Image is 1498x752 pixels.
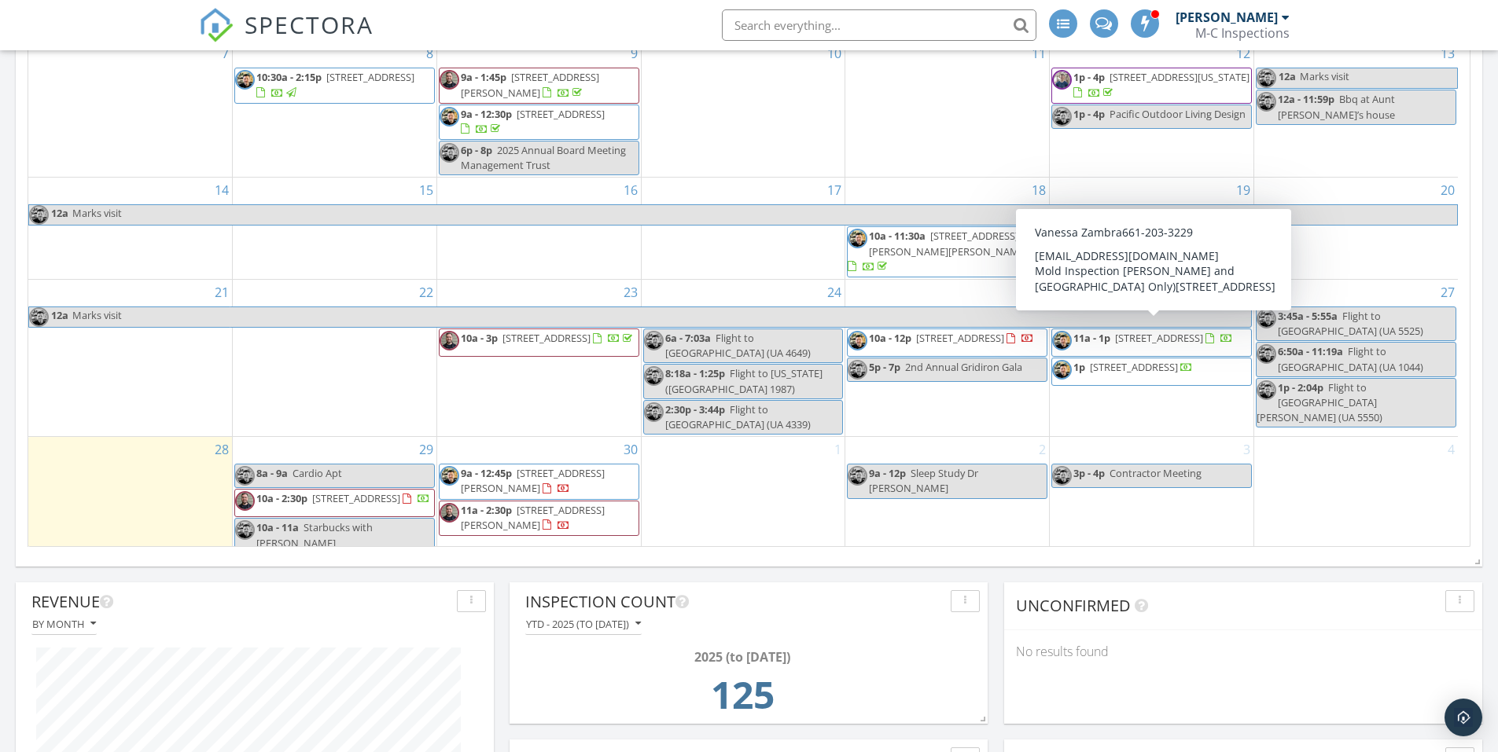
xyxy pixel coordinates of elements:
span: 12a [50,307,69,327]
span: 6a - 7:03a [665,331,711,345]
td: Go to September 30, 2025 [436,437,641,621]
td: Go to September 23, 2025 [436,280,641,437]
img: The Best Home Inspection Software - Spectora [199,8,234,42]
a: Go to September 25, 2025 [1029,280,1049,305]
a: Go to September 14, 2025 [212,178,232,203]
span: [STREET_ADDRESS] [916,331,1004,345]
img: matt.jpg [848,229,867,248]
td: 125 [530,666,955,732]
td: Go to September 19, 2025 [1050,178,1254,280]
td: Go to September 29, 2025 [233,437,437,621]
span: 9a - 12:30p [461,107,512,121]
span: 6:50a - 11:19a [1278,344,1343,358]
span: 11a - 2:30p [461,503,512,517]
span: 8:18a - 1:25p [665,366,725,380]
a: Go to September 21, 2025 [212,280,232,305]
img: matt.jpg [440,107,459,127]
img: matt.jpg [1257,309,1276,328]
img: matt.jpg [644,402,664,422]
span: 5p - 7p [869,360,900,374]
a: 1p - 4p [STREET_ADDRESS][US_STATE] [1051,68,1252,103]
span: Marks visit [1300,69,1349,83]
span: 10:30a - 2:15p [256,70,322,84]
a: SPECTORA [199,21,374,54]
td: Go to September 28, 2025 [28,437,233,621]
img: matt.jpg [440,143,459,163]
a: Go to September 18, 2025 [1029,178,1049,203]
span: 3p - 4p [1073,466,1105,480]
a: Go to September 27, 2025 [1437,280,1458,305]
a: 9a - 1:45p [STREET_ADDRESS][PERSON_NAME] [461,70,599,99]
img: matt.jpg [848,466,867,486]
a: Go to September 26, 2025 [1233,280,1253,305]
td: Go to September 9, 2025 [436,41,641,178]
span: 3:45a - 5:55a [1278,309,1338,323]
a: 9a - 12:30p [STREET_ADDRESS] [439,105,639,140]
span: 9a - 12:45p [461,466,512,480]
span: 1p - 2:04p [1278,380,1323,394]
img: matt.jpg [1257,344,1276,364]
span: Flight to [US_STATE] ([GEOGRAPHIC_DATA] 1987) [665,366,823,395]
span: 6p - 8p [461,143,492,157]
a: Go to September 10, 2025 [824,41,845,66]
a: Go to September 11, 2025 [1029,41,1049,66]
span: [STREET_ADDRESS] [1090,360,1178,374]
td: Go to September 13, 2025 [1253,41,1458,178]
a: 10a - 2:30p [STREET_ADDRESS] [234,489,435,517]
span: Flight to [GEOGRAPHIC_DATA] (UA 4339) [665,402,811,431]
span: Cardio Apt [293,466,342,480]
span: Flight to [GEOGRAPHIC_DATA] (UA 1044) [1278,344,1423,373]
a: Go to September 15, 2025 [416,178,436,203]
div: [PERSON_NAME] [1176,9,1278,25]
td: Go to October 1, 2025 [641,437,845,621]
span: 10a - 2:30p [256,491,307,505]
div: Inspection Count [525,590,944,614]
span: Marks visit [72,308,122,322]
a: Go to September 29, 2025 [416,437,436,462]
span: Flight to [GEOGRAPHIC_DATA] (UA 4649) [665,331,811,360]
img: matt.jpg [848,331,867,350]
img: matt.jpg [1052,466,1072,486]
a: 10a - 2:30p [STREET_ADDRESS] [256,491,430,505]
a: Go to September 22, 2025 [416,280,436,305]
a: 1p [STREET_ADDRESS] [1073,360,1193,374]
a: Go to October 1, 2025 [831,437,845,462]
a: 11a - 2:30p [STREET_ADDRESS][PERSON_NAME] [461,503,605,532]
span: 1p - 4p [1073,107,1105,121]
a: Go to September 19, 2025 [1233,178,1253,203]
a: 11a - 1p [STREET_ADDRESS] [1073,331,1233,345]
span: 3p - 6p [1073,229,1105,243]
span: 1p - 4p [1073,70,1105,84]
img: kyle_jacobson.jpg [440,70,459,90]
a: 1p - 4p [STREET_ADDRESS][US_STATE] [1073,70,1250,99]
a: 11a - 2:30p [STREET_ADDRESS][PERSON_NAME] [439,501,639,536]
img: matt.jpg [644,366,664,386]
td: Go to September 25, 2025 [845,280,1050,437]
a: 10a - 12p [STREET_ADDRESS] [847,328,1047,357]
a: 10a - 11:30a [STREET_ADDRESS][PERSON_NAME][PERSON_NAME] [847,226,1047,277]
span: 1p [1073,360,1085,374]
span: [STREET_ADDRESS] [312,491,400,505]
span: 10a - 12p [869,331,911,345]
div: Open Intercom Messenger [1445,699,1482,736]
span: Pacific Outdoor Living Design [1110,107,1246,121]
a: 10a - 3p [STREET_ADDRESS] [461,331,635,345]
span: 2:30p - 3:44p [665,402,725,416]
td: Go to September 22, 2025 [233,280,437,437]
td: Go to September 16, 2025 [436,178,641,280]
span: Starbucks with [PERSON_NAME] [256,520,373,549]
span: [STREET_ADDRESS] [326,70,414,84]
img: matt.jpg [1257,380,1276,400]
button: By month [31,614,97,635]
a: 10:30a - 2:15p [STREET_ADDRESS] [256,70,414,99]
img: matt.jpg [440,466,459,486]
a: 9a - 12:45p [STREET_ADDRESS][PERSON_NAME] [439,464,639,499]
img: matt.jpg [848,360,867,380]
span: 12a - 11:59p [1278,92,1334,106]
span: Flight to [GEOGRAPHIC_DATA] (UA 5525) [1278,309,1423,338]
img: matt.jpg [29,205,49,225]
span: 2nd Annual Gridiron Gala [905,360,1022,374]
img: kyle_jacobson.jpg [440,331,459,350]
button: YTD - 2025 (to [DATE]) [525,614,642,635]
span: [STREET_ADDRESS][US_STATE] [1110,70,1250,84]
